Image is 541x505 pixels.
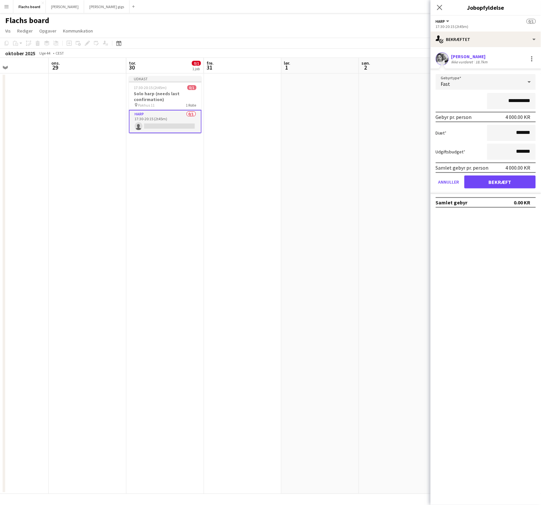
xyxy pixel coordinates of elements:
[17,28,33,34] span: Rediger
[284,60,291,66] span: lør.
[128,64,136,71] span: 30
[441,81,450,87] span: Fast
[129,60,136,66] span: tor.
[63,28,93,34] span: Kommunikation
[362,60,371,66] span: søn.
[129,91,202,102] h3: Solo harp (needs last confirmation)
[129,76,202,81] div: Udkast
[5,50,35,57] div: oktober 2025
[514,199,531,206] div: 0.00 KR
[187,85,196,90] span: 0/1
[207,60,214,66] span: fre.
[451,54,489,59] div: [PERSON_NAME]
[464,175,536,188] button: Bekræft
[192,66,201,71] div: 1 job
[60,27,95,35] a: Kommunikation
[192,61,201,66] span: 0/1
[186,103,196,108] span: 1 Rolle
[50,64,60,71] span: 29
[5,16,49,25] h1: Flachs board
[5,28,11,34] span: Vis
[361,64,371,71] span: 2
[436,199,468,206] div: Samlet gebyr
[436,164,489,171] div: Samlet gebyr pr. person
[37,51,53,56] span: Uge 44
[51,60,60,66] span: ons.
[3,27,13,35] a: Vis
[15,27,35,35] a: Rediger
[436,175,462,188] button: Annuller
[436,19,445,24] span: Harp
[506,114,531,120] div: 4 000.00 KR
[506,164,531,171] div: 4 000.00 KR
[431,3,541,12] h3: Jobopfyldelse
[37,27,59,35] a: Opgaver
[436,130,447,136] label: Diæt
[13,0,46,13] button: Flachs board
[39,28,57,34] span: Opgaver
[56,51,64,56] div: CEST
[436,19,450,24] button: Harp
[436,149,466,155] label: Udgiftsbudget
[129,110,202,133] app-card-role: Harp0/117:30-20:15 (2t45m)
[134,85,167,90] span: 17:30-20:15 (2t45m)
[84,0,130,13] button: [PERSON_NAME] gigs
[138,103,155,108] span: Pakhus 11
[436,24,536,29] div: 17:30-20:15 (2t45m)
[283,64,291,71] span: 1
[431,32,541,47] div: Bekræftet
[527,19,536,24] span: 0/1
[46,0,84,13] button: [PERSON_NAME]
[451,59,474,64] div: Ikke vurderet
[474,59,489,64] div: 18.7km
[436,114,472,120] div: Gebyr pr. person
[129,76,202,133] app-job-card: Udkast17:30-20:15 (2t45m)0/1Solo harp (needs last confirmation) Pakhus 111 RolleHarp0/117:30-20:1...
[206,64,214,71] span: 31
